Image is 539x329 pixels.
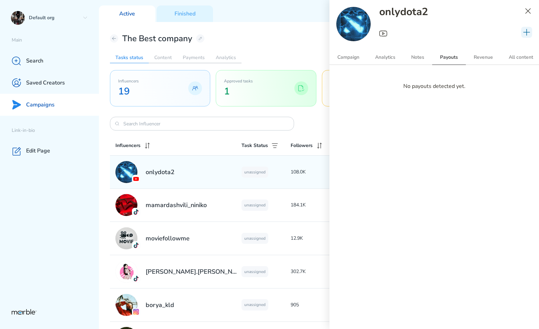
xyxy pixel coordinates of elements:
p: 108.0K [291,168,332,176]
h2: Campaign [329,50,367,65]
h2: [PERSON_NAME].[PERSON_NAME] [146,268,238,276]
p: 184.1K [291,201,332,209]
input: Search Influencer [123,121,281,127]
p: Followers [291,141,313,150]
p: Saved Creators [26,79,65,87]
h2: Payments [177,52,210,63]
p: unassigned [242,200,268,211]
h2: Analytics [210,52,242,63]
h2: Analytics [367,50,403,65]
span: Approved tasks [224,78,253,84]
span: 19 [118,85,139,98]
h2: borya_kld [146,301,174,309]
p: Edit Page [26,147,50,155]
p: 905 [291,301,332,309]
p: Task Status [242,141,268,150]
p: No payouts detected yet. [336,82,532,90]
h2: mamardashvili_niniko [146,201,207,209]
span: 1 [224,85,253,98]
p: Influencers [115,141,141,150]
h2: Revenue [466,50,501,65]
p: 12.9K [291,234,332,242]
h2: onlydota2 [146,168,175,176]
p: Finished [175,10,195,18]
p: Link-in-bio [12,127,99,134]
h2: moviefollowme [146,234,190,242]
h2: Content [149,52,177,63]
span: Influencers [118,78,139,84]
h2: Notes [403,50,432,65]
p: Default org [29,15,80,21]
p: Search [26,57,43,65]
p: unassigned [242,299,268,310]
p: Active [119,10,135,18]
p: Main [12,37,99,44]
h2: onlydota2 [379,7,428,17]
p: 302.7K [291,268,332,276]
h2: Payouts [432,50,466,65]
h1: The Best company [122,33,192,44]
p: unassigned [242,233,268,244]
h2: Tasks status [110,52,149,63]
p: unassigned [242,167,268,178]
p: unassigned [242,266,268,277]
p: Campaigns [26,101,55,109]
